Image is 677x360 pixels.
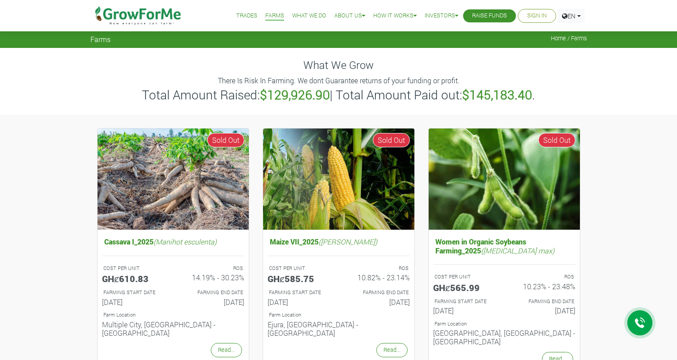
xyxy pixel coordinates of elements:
a: Trades [236,11,257,21]
p: ROS [512,273,574,281]
h5: GHȼ565.99 [433,282,498,293]
h5: GHȼ610.83 [102,273,166,284]
p: FARMING START DATE [103,289,165,296]
a: How it Works [373,11,417,21]
img: growforme image [429,129,580,230]
h6: 10.82% - 23.14% [345,273,410,282]
b: $145,183.40 [462,86,532,103]
i: ([PERSON_NAME]) [319,237,377,246]
a: Read... [211,343,242,357]
h6: [DATE] [345,298,410,306]
h6: Ejura, [GEOGRAPHIC_DATA] - [GEOGRAPHIC_DATA] [268,320,410,337]
h6: [DATE] [268,298,332,306]
a: Raise Funds [472,11,507,21]
h3: Total Amount Raised: | Total Amount Paid out: . [92,87,586,103]
span: Sold Out [373,133,410,147]
span: Sold Out [538,133,575,147]
h5: Maize VII_2025 [268,235,410,248]
p: Location of Farm [434,320,574,328]
p: ROS [181,265,243,272]
h6: 14.19% - 30.23% [180,273,244,282]
h6: [DATE] [102,298,166,306]
p: COST PER UNIT [434,273,496,281]
h5: Cassava I_2025 [102,235,244,248]
a: About Us [334,11,365,21]
a: Farms [265,11,284,21]
h5: GHȼ585.75 [268,273,332,284]
p: FARMING END DATE [347,289,409,296]
a: Read... [376,343,408,357]
i: (Manihot esculenta) [153,237,217,246]
h6: [GEOGRAPHIC_DATA], [GEOGRAPHIC_DATA] - [GEOGRAPHIC_DATA] [433,329,575,346]
h6: [DATE] [433,306,498,315]
a: Sign In [527,11,547,21]
p: FARMING END DATE [181,289,243,296]
a: EN [558,9,585,23]
p: Location of Farm [269,311,409,319]
p: COST PER UNIT [269,265,331,272]
span: Sold Out [207,133,244,147]
p: There Is Risk In Farming. We dont Guarantee returns of your funding or profit. [92,75,586,86]
p: Location of Farm [103,311,243,319]
p: FARMING START DATE [269,289,331,296]
span: Home / Farms [551,35,587,42]
h6: Multiple City, [GEOGRAPHIC_DATA] - [GEOGRAPHIC_DATA] [102,320,244,337]
h5: Women in Organic Soybeans Farming_2025 [433,235,575,257]
h6: [DATE] [511,306,575,315]
img: growforme image [263,129,414,230]
h6: [DATE] [180,298,244,306]
h6: 10.23% - 23.48% [511,282,575,291]
p: FARMING START DATE [434,298,496,305]
b: $129,926.90 [260,86,330,103]
h4: What We Grow [90,59,587,72]
p: ROS [347,265,409,272]
a: Investors [425,11,458,21]
p: FARMING END DATE [512,298,574,305]
span: Farms [90,35,111,43]
img: growforme image [98,129,249,230]
a: What We Do [292,11,326,21]
i: ([MEDICAL_DATA] max) [481,246,554,255]
p: COST PER UNIT [103,265,165,272]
